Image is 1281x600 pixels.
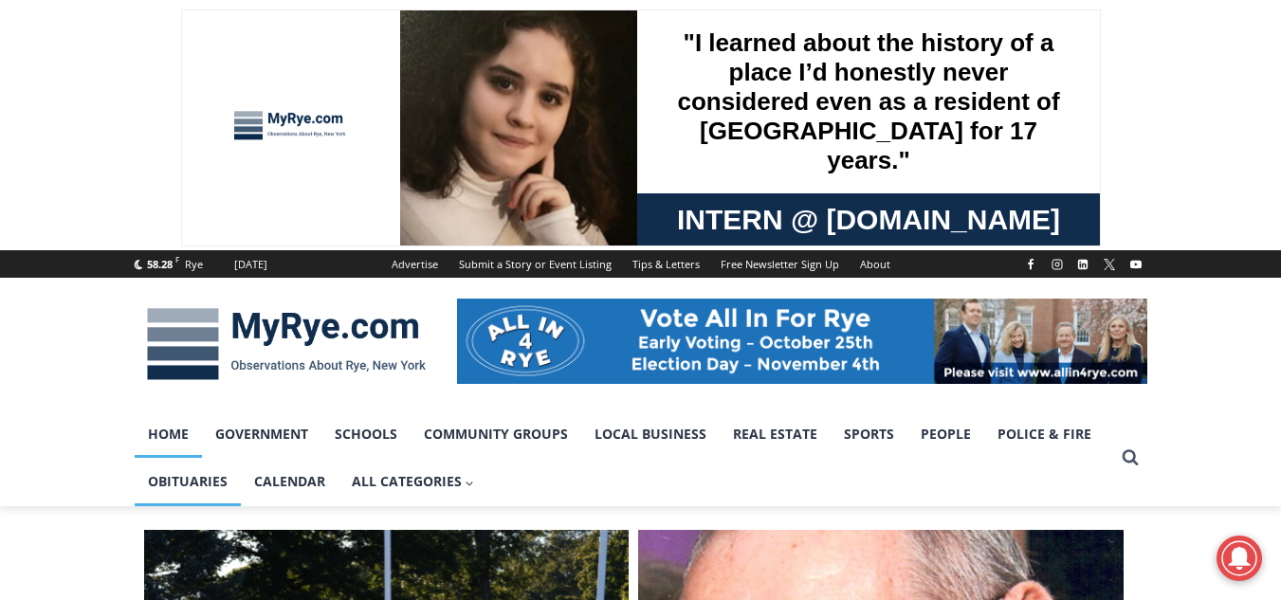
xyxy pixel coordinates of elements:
nav: Primary Navigation [135,410,1113,506]
a: Community Groups [411,410,581,458]
span: Open Tues. - Sun. [PHONE_NUMBER] [6,195,186,267]
a: Open Tues. - Sun. [PHONE_NUMBER] [1,191,191,236]
a: Facebook [1019,253,1042,276]
a: Instagram [1046,253,1069,276]
a: About [850,250,901,278]
button: View Search Form [1113,441,1147,475]
span: 58.28 [147,257,173,271]
div: "I learned about the history of a place I’d honestly never considered even as a resident of [GEOG... [479,1,896,184]
a: Government [202,410,321,458]
img: All in for Rye [457,299,1147,384]
div: Located at [STREET_ADDRESS][PERSON_NAME] [195,118,279,227]
button: Child menu of All Categories [339,458,488,505]
a: Intern @ [DOMAIN_NAME] [456,184,919,236]
div: Rye [185,256,203,273]
a: Local Business [581,410,720,458]
a: Linkedin [1071,253,1094,276]
img: MyRye.com [135,295,438,393]
a: Real Estate [720,410,831,458]
a: Sports [831,410,907,458]
span: Intern @ [DOMAIN_NAME] [496,189,879,231]
div: [DATE] [234,256,267,273]
a: Free Newsletter Sign Up [710,250,850,278]
a: X [1098,253,1121,276]
a: Submit a Story or Event Listing [448,250,622,278]
a: Home [135,410,202,458]
a: Tips & Letters [622,250,710,278]
a: Calendar [241,458,339,505]
a: Police & Fire [984,410,1105,458]
a: Advertise [381,250,448,278]
span: F [175,254,179,264]
a: People [907,410,984,458]
a: Obituaries [135,458,241,505]
a: Schools [321,410,411,458]
nav: Secondary Navigation [381,250,901,278]
a: YouTube [1125,253,1147,276]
